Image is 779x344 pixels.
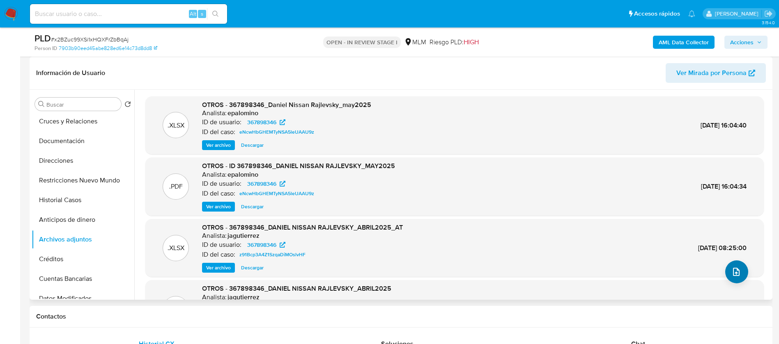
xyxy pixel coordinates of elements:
[724,36,768,49] button: Acciones
[32,131,134,151] button: Documentación
[32,151,134,171] button: Direcciones
[701,182,747,191] span: [DATE] 16:04:34
[242,179,290,189] a: 367898346
[32,230,134,249] button: Archivos adjuntos
[32,269,134,289] button: Cuentas Bancarias
[241,203,264,211] span: Descargar
[404,38,426,47] div: MLM
[227,171,258,179] h6: epalomino
[202,180,241,188] p: ID de usuario:
[725,260,748,283] button: upload-file
[247,117,276,127] span: 367898346
[202,263,235,273] button: Ver archivo
[169,182,183,191] p: .PDF
[36,312,766,321] h1: Contactos
[666,63,766,83] button: Ver Mirada por Persona
[202,223,403,232] span: OTROS - 367898346_DANIEL NISSAN RAJLEVSKY_ABRIL2025_AT
[202,171,227,179] p: Analista:
[237,140,268,150] button: Descargar
[202,293,227,301] p: Analista:
[206,141,231,149] span: Ver archivo
[464,37,479,47] span: HIGH
[701,121,747,130] span: [DATE] 16:04:40
[430,38,479,47] span: Riesgo PLD:
[36,69,105,77] h1: Información de Usuario
[236,127,317,137] a: eNcwHbGHEMTyNSA5leUAAU9z
[764,9,773,18] a: Salir
[241,264,264,272] span: Descargar
[51,35,129,43] span: # x2BZuc99XSi1xHQXFrZbBqAj
[206,203,231,211] span: Ver archivo
[206,264,231,272] span: Ver archivo
[688,10,695,17] a: Notificaciones
[659,36,709,49] b: AML Data Collector
[38,101,45,107] button: Buscar
[32,112,134,131] button: Cruces y Relaciones
[239,189,314,198] span: eNcwHbGHEMTyNSA5leUAAU9z
[201,10,203,18] span: s
[168,121,184,130] p: .XLSX
[30,9,227,19] input: Buscar usuario o caso...
[202,118,241,126] p: ID de usuario:
[32,249,134,269] button: Créditos
[202,284,391,293] span: OTROS - 367898346_DANIEL NISSAN RAJLEVSKY_ABRIL2025
[34,32,51,45] b: PLD
[236,189,317,198] a: eNcwHbGHEMTyNSA5leUAAU9z
[190,10,196,18] span: Alt
[241,141,264,149] span: Descargar
[242,117,290,127] a: 367898346
[59,45,157,52] a: 7903b90eed45abe828ed6e14c73d8dd8
[237,263,268,273] button: Descargar
[202,100,371,109] span: OTROS - 367898346_Daniel Nissan Rajlevsky_may2025
[202,232,227,240] p: Analista:
[202,161,395,171] span: OTROS - ID 367898346_DANIEL NISSAN RAJLEVSKY_MAY2025
[202,189,235,198] p: ID del caso:
[34,45,57,52] b: Person ID
[239,127,314,137] span: eNcwHbGHEMTyNSA5leUAAU9z
[323,36,401,48] p: OPEN - IN REVIEW STAGE I
[236,250,309,260] a: z91Bcp3A4Z1SzqaDiMOslvHF
[32,190,134,210] button: Historial Casos
[715,10,761,18] p: alicia.aldreteperez@mercadolibre.com.mx
[202,241,241,249] p: ID de usuario:
[202,140,235,150] button: Ver archivo
[762,19,775,26] span: 3.154.0
[247,240,276,250] span: 367898346
[46,101,118,108] input: Buscar
[32,210,134,230] button: Anticipos de dinero
[124,101,131,110] button: Volver al orden por defecto
[730,36,754,49] span: Acciones
[32,289,134,308] button: Datos Modificados
[634,9,680,18] span: Accesos rápidos
[202,128,235,136] p: ID del caso:
[239,250,306,260] span: z91Bcp3A4Z1SzqaDiMOslvHF
[698,243,747,253] span: [DATE] 08:25:00
[207,8,224,20] button: search-icon
[242,240,290,250] a: 367898346
[227,293,260,301] h6: jagutierrez
[227,232,260,240] h6: jagutierrez
[247,179,276,189] span: 367898346
[202,251,235,259] p: ID del caso:
[237,202,268,212] button: Descargar
[202,109,227,117] p: Analista:
[202,202,235,212] button: Ver archivo
[32,171,134,190] button: Restricciones Nuevo Mundo
[653,36,715,49] button: AML Data Collector
[168,244,184,253] p: .XLSX
[227,109,258,117] h6: epalomino
[676,63,747,83] span: Ver Mirada por Persona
